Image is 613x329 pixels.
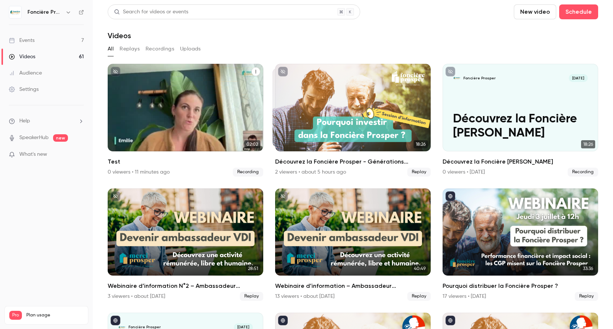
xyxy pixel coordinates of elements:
[108,157,263,166] h2: Test
[581,140,595,148] span: 18:26
[120,43,140,55] button: Replays
[19,151,47,158] span: What's new
[9,69,42,77] div: Audience
[9,117,84,125] li: help-dropdown-opener
[114,8,188,16] div: Search for videos or events
[111,191,120,201] button: unpublished
[53,134,68,142] span: new
[559,4,598,19] button: Schedule
[568,168,598,177] span: Recording
[9,86,39,93] div: Settings
[233,168,263,177] span: Recording
[108,4,598,325] section: Videos
[240,292,263,301] span: Replay
[443,188,598,301] a: 33:36Pourquoi distribuer la Foncière Prosper ?17 viewers • [DATE]Replay
[443,188,598,301] li: Pourquoi distribuer la Foncière Prosper ?
[275,282,431,290] h2: Webinaire d’information – Ambassadeur [PERSON_NAME] en VDI
[108,188,263,301] li: Webinaire d’information N°2 – Ambassadeur Merci Prosper en VDI
[275,168,346,176] div: 2 viewers • about 5 hours ago
[446,67,455,76] button: unpublished
[9,6,21,18] img: Foncière Prosper
[407,168,431,177] span: Replay
[407,292,431,301] span: Replay
[453,74,461,82] img: Découvrez la Foncière Prosper
[443,282,598,290] h2: Pourquoi distribuer la Foncière Prosper ?
[108,64,263,177] a: 02:02Test0 viewers • 11 minutes agoRecording
[412,264,428,273] span: 40:49
[275,64,431,177] a: 18:2618:26Découvrez la Foncière Prosper - Générations [DEMOGRAPHIC_DATA]2 viewers • about 5 hours...
[9,53,35,60] div: Videos
[443,168,485,176] div: 0 viewers • [DATE]
[244,140,260,148] span: 02:02
[514,4,556,19] button: New video
[443,64,598,177] li: Découvrez la Foncière Prosper
[278,67,288,76] button: unpublished
[463,76,496,81] p: Foncière Prosper
[453,112,587,141] p: Découvrez la Foncière [PERSON_NAME]
[581,264,595,273] span: 33:36
[275,188,431,301] li: Webinaire d’information – Ambassadeur Merci Prosper en VDI
[275,293,335,300] div: 13 viewers • about [DATE]
[108,43,114,55] button: All
[443,157,598,166] h2: Découvrez la Foncière [PERSON_NAME]
[111,67,120,76] button: unpublished
[108,64,263,177] li: Test
[108,293,165,300] div: 3 viewers • about [DATE]
[446,191,455,201] button: published
[275,188,431,301] a: 40:49Webinaire d’information – Ambassadeur [PERSON_NAME] en VDI13 viewers • about [DATE]Replay
[111,316,120,325] button: published
[9,37,35,44] div: Events
[27,9,62,16] h6: Foncière Prosper
[275,157,431,166] h2: Découvrez la Foncière Prosper - Générations [DEMOGRAPHIC_DATA]
[278,191,288,201] button: unpublished
[443,293,486,300] div: 17 viewers • [DATE]
[9,311,22,320] span: Pro
[569,74,588,82] span: [DATE]
[19,117,30,125] span: Help
[108,168,170,176] div: 0 viewers • 11 minutes ago
[19,134,49,142] a: SpeakerHub
[108,282,263,290] h2: Webinaire d’information N°2 – Ambassadeur [PERSON_NAME] en VDI
[75,151,84,158] iframe: Noticeable Trigger
[575,292,598,301] span: Replay
[246,264,260,273] span: 28:51
[180,43,201,55] button: Uploads
[26,312,84,318] span: Plan usage
[414,140,428,148] span: 18:26
[278,316,288,325] button: published
[146,43,174,55] button: Recordings
[275,64,431,177] li: Découvrez la Foncière Prosper - Générations Solidaires
[446,316,455,325] button: published
[108,188,263,301] a: 28:51Webinaire d’information N°2 – Ambassadeur [PERSON_NAME] en VDI3 viewers • about [DATE]Replay
[108,31,131,40] h1: Videos
[443,64,598,177] a: Découvrez la Foncière ProsperFoncière Prosper[DATE]Découvrez la Foncière [PERSON_NAME]18:26Découv...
